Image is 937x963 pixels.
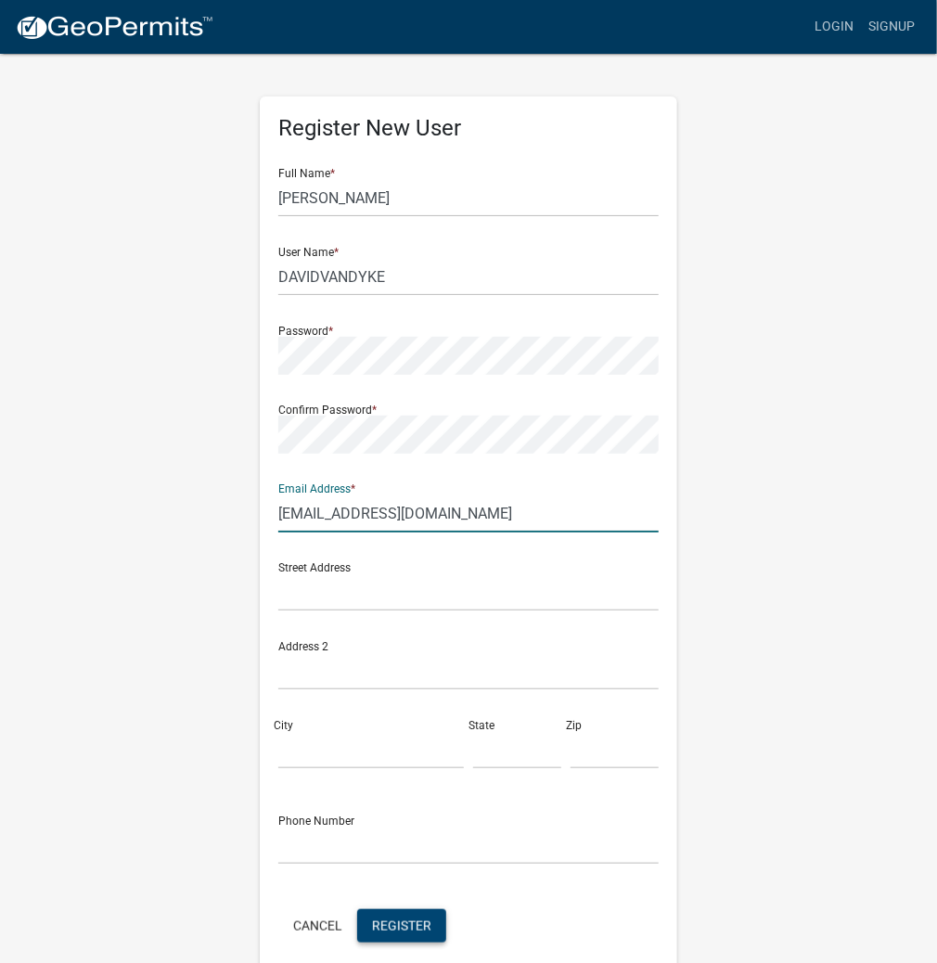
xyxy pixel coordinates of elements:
[278,115,659,142] h5: Register New User
[807,9,861,45] a: Login
[278,909,357,943] button: Cancel
[357,909,446,943] button: Register
[372,918,431,932] span: Register
[861,9,922,45] a: Signup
